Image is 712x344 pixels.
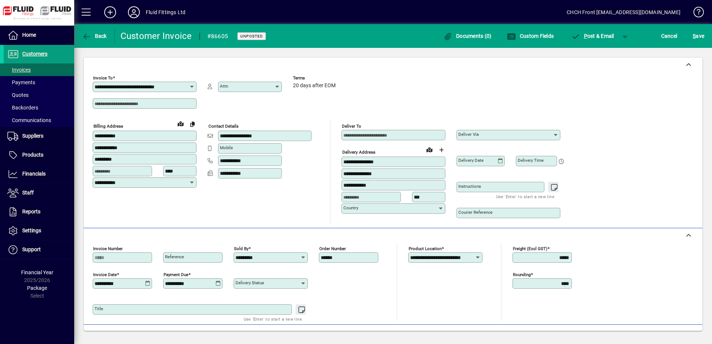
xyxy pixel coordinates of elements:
[22,32,36,38] span: Home
[22,209,40,214] span: Reports
[4,63,74,76] a: Invoices
[4,165,74,183] a: Financials
[4,240,74,259] a: Support
[688,1,703,26] a: Knowledge Base
[661,30,678,42] span: Cancel
[80,29,109,43] button: Back
[513,246,547,251] mat-label: Freight (excl GST)
[4,203,74,221] a: Reports
[164,272,188,277] mat-label: Payment due
[458,210,492,215] mat-label: Courier Reference
[22,171,46,177] span: Financials
[442,29,494,43] button: Documents (0)
[4,222,74,240] a: Settings
[234,246,248,251] mat-label: Sold by
[220,83,228,89] mat-label: Attn
[122,6,146,19] button: Profile
[458,158,484,163] mat-label: Delivery date
[693,33,696,39] span: S
[220,145,233,150] mat-label: Mobile
[4,26,74,45] a: Home
[4,127,74,145] a: Suppliers
[445,328,488,342] button: Product History
[444,33,492,39] span: Documents (0)
[22,152,43,158] span: Products
[22,190,34,196] span: Staff
[505,29,556,43] button: Custom Fields
[121,30,192,42] div: Customer Invoice
[567,29,618,43] button: Post & Email
[207,30,228,42] div: #86605
[27,285,47,291] span: Package
[448,329,485,341] span: Product History
[146,6,185,18] div: Fluid Fittings Ltd
[7,105,38,111] span: Backorders
[4,101,74,114] a: Backorders
[4,89,74,101] a: Quotes
[74,29,115,43] app-page-header-button: Back
[496,192,554,201] mat-hint: Use 'Enter' to start a new line
[235,280,264,285] mat-label: Delivery status
[93,246,123,251] mat-label: Invoice number
[95,306,103,311] mat-label: Title
[342,124,361,129] mat-label: Deliver To
[98,6,122,19] button: Add
[319,246,346,251] mat-label: Order number
[22,51,47,57] span: Customers
[691,29,706,43] button: Save
[571,33,614,39] span: ost & Email
[187,118,198,130] button: Copy to Delivery address
[4,114,74,127] a: Communications
[175,118,187,130] a: View on map
[584,33,587,39] span: P
[244,315,302,323] mat-hint: Use 'Enter' to start a new line
[458,132,479,137] mat-label: Deliver via
[7,67,31,73] span: Invoices
[7,117,51,123] span: Communications
[435,144,447,156] button: Choose address
[22,133,43,139] span: Suppliers
[82,33,107,39] span: Back
[652,329,682,341] span: Product
[659,29,679,43] button: Cancel
[240,34,263,39] span: Unposted
[4,146,74,164] a: Products
[4,184,74,202] a: Staff
[648,328,686,342] button: Product
[22,246,41,252] span: Support
[693,30,704,42] span: ave
[423,144,435,155] a: View on map
[4,76,74,89] a: Payments
[513,272,531,277] mat-label: Rounding
[518,158,544,163] mat-label: Delivery time
[7,79,35,85] span: Payments
[293,83,336,89] span: 20 days after EOM
[22,227,41,233] span: Settings
[93,75,113,81] mat-label: Invoice To
[93,272,117,277] mat-label: Invoice date
[21,269,53,275] span: Financial Year
[165,254,184,259] mat-label: Reference
[293,76,337,81] span: Terms
[7,92,29,98] span: Quotes
[343,205,358,210] mat-label: Country
[567,6,680,18] div: CHCH Front [EMAIL_ADDRESS][DOMAIN_NAME]
[409,246,442,251] mat-label: Product location
[507,33,554,39] span: Custom Fields
[458,184,481,189] mat-label: Instructions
